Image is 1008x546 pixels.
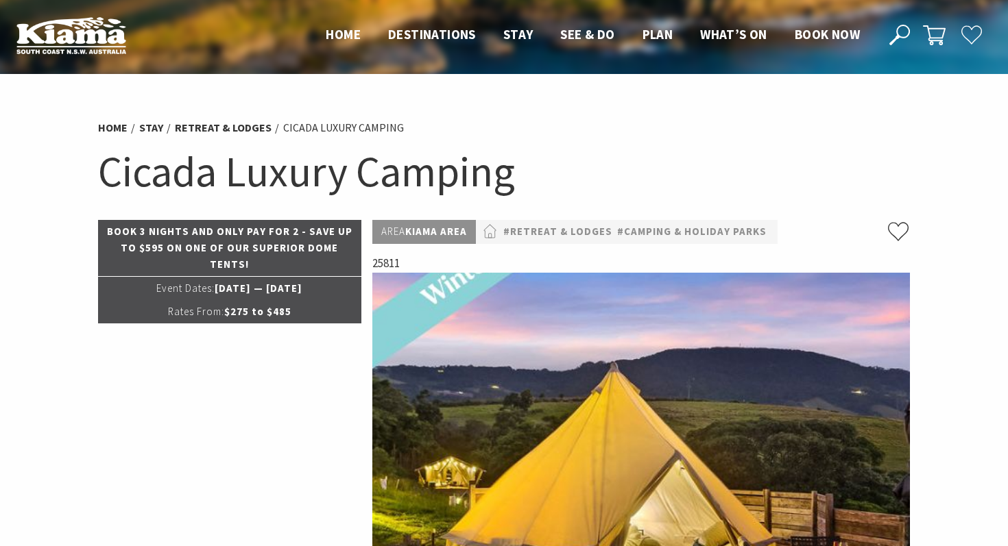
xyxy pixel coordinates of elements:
a: Stay [503,26,533,44]
a: Destinations [388,26,476,44]
p: Kiama Area [372,220,476,244]
span: Event Dates: [156,282,215,295]
img: Kiama Logo [16,16,126,54]
span: Home [326,26,361,42]
p: $275 to $485 [98,300,361,323]
span: Book now [795,26,860,42]
span: Rates From: [168,305,224,318]
span: Destinations [388,26,476,42]
nav: Main Menu [312,24,874,47]
a: #Camping & Holiday Parks [617,223,767,240]
p: Book 3 nights and only pay for 2 - save up to $595 on one of our superior dome tents! [98,220,361,276]
a: Stay [139,121,163,135]
span: See & Do [560,26,614,42]
a: #Retreat & Lodges [503,223,612,240]
p: [DATE] — [DATE] [98,277,361,300]
span: Plan [643,26,673,42]
a: Home [98,121,128,135]
span: Stay [503,26,533,42]
li: Cicada Luxury Camping [283,119,404,137]
a: Book now [795,26,860,44]
a: Plan [643,26,673,44]
a: Retreat & Lodges [175,121,272,135]
a: What’s On [700,26,767,44]
a: Home [326,26,361,44]
h1: Cicada Luxury Camping [98,144,910,199]
a: See & Do [560,26,614,44]
span: Area [381,225,405,238]
span: What’s On [700,26,767,42]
